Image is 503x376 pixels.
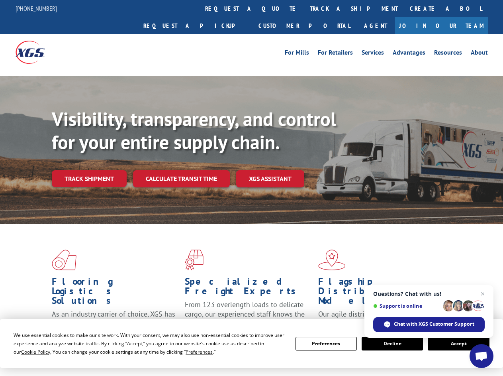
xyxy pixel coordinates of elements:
[318,277,445,309] h1: Flagship Distribution Model
[362,337,423,350] button: Decline
[362,49,384,58] a: Services
[21,348,50,355] span: Cookie Policy
[252,17,356,34] a: Customer Portal
[318,309,443,338] span: Our agile distribution network gives you nationwide inventory management on demand.
[14,331,286,356] div: We use essential cookies to make our site work. With your consent, we may also use non-essential ...
[373,303,440,309] span: Support is online
[428,337,489,350] button: Accept
[185,250,204,270] img: xgs-icon-focused-on-flooring-red
[137,17,252,34] a: Request a pickup
[318,49,353,58] a: For Retailers
[318,250,346,270] img: xgs-icon-flagship-distribution-model-red
[185,277,312,300] h1: Specialized Freight Experts
[471,49,488,58] a: About
[52,250,76,270] img: xgs-icon-total-supply-chain-intelligence-red
[16,4,57,12] a: [PHONE_NUMBER]
[373,317,485,332] div: Chat with XGS Customer Support
[478,289,487,299] span: Close chat
[470,344,493,368] div: Open chat
[186,348,213,355] span: Preferences
[395,17,488,34] a: Join Our Team
[285,49,309,58] a: For Mills
[52,277,179,309] h1: Flooring Logistics Solutions
[236,170,304,187] a: XGS ASSISTANT
[52,309,175,338] span: As an industry carrier of choice, XGS has brought innovation and dedication to flooring logistics...
[356,17,395,34] a: Agent
[373,291,485,297] span: Questions? Chat with us!
[394,321,474,328] span: Chat with XGS Customer Support
[296,337,357,350] button: Preferences
[434,49,462,58] a: Resources
[185,300,312,335] p: From 123 overlength loads to delicate cargo, our experienced staff knows the best way to move you...
[133,170,230,187] a: Calculate transit time
[52,170,127,187] a: Track shipment
[393,49,425,58] a: Advantages
[52,106,336,154] b: Visibility, transparency, and control for your entire supply chain.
